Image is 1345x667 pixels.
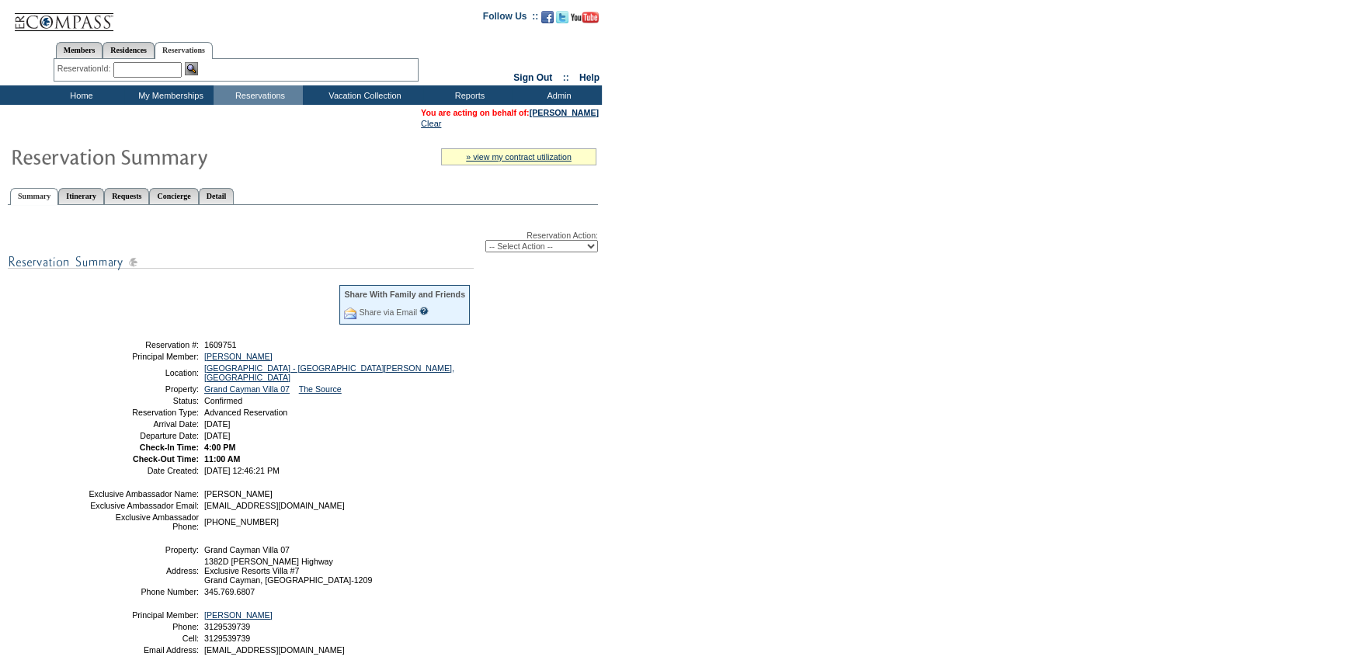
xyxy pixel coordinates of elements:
[204,363,454,382] a: [GEOGRAPHIC_DATA] - [GEOGRAPHIC_DATA][PERSON_NAME], [GEOGRAPHIC_DATA]
[204,557,372,585] span: 1382D [PERSON_NAME] Highway Exclusive Resorts Villa #7 Grand Cayman, [GEOGRAPHIC_DATA]-1209
[299,384,342,394] a: The Source
[10,141,321,172] img: Reservaton Summary
[88,587,199,596] td: Phone Number:
[421,108,599,117] span: You are acting on behalf of:
[149,188,198,204] a: Concierge
[199,188,235,204] a: Detail
[571,16,599,25] a: Subscribe to our YouTube Channel
[88,645,199,655] td: Email Address:
[541,11,554,23] img: Become our fan on Facebook
[423,85,513,105] td: Reports
[204,384,290,394] a: Grand Cayman Villa 07
[140,443,199,452] strong: Check-In Time:
[88,363,199,382] td: Location:
[57,62,114,75] div: ReservationId:
[556,11,568,23] img: Follow us on Twitter
[124,85,214,105] td: My Memberships
[204,634,250,643] span: 3129539739
[513,72,552,83] a: Sign Out
[556,16,568,25] a: Follow us on Twitter
[155,42,213,59] a: Reservations
[204,587,255,596] span: 345.769.6807
[8,231,598,252] div: Reservation Action:
[88,489,199,499] td: Exclusive Ambassador Name:
[204,454,240,464] span: 11:00 AM
[88,610,199,620] td: Principal Member:
[204,645,345,655] span: [EMAIL_ADDRESS][DOMAIN_NAME]
[185,62,198,75] img: Reservation Search
[563,72,569,83] span: ::
[204,466,280,475] span: [DATE] 12:46:21 PM
[58,188,104,204] a: Itinerary
[204,610,273,620] a: [PERSON_NAME]
[344,290,465,299] div: Share With Family and Friends
[530,108,599,117] a: [PERSON_NAME]
[88,501,199,510] td: Exclusive Ambassador Email:
[88,466,199,475] td: Date Created:
[103,42,155,58] a: Residences
[541,16,554,25] a: Become our fan on Facebook
[88,352,199,361] td: Principal Member:
[88,431,199,440] td: Departure Date:
[88,408,199,417] td: Reservation Type:
[421,119,441,128] a: Clear
[88,557,199,585] td: Address:
[204,622,250,631] span: 3129539739
[204,340,237,349] span: 1609751
[204,489,273,499] span: [PERSON_NAME]
[483,9,538,28] td: Follow Us ::
[10,188,58,205] a: Summary
[88,384,199,394] td: Property:
[88,419,199,429] td: Arrival Date:
[204,419,231,429] span: [DATE]
[571,12,599,23] img: Subscribe to our YouTube Channel
[204,443,235,452] span: 4:00 PM
[204,517,279,526] span: [PHONE_NUMBER]
[88,512,199,531] td: Exclusive Ambassador Phone:
[204,431,231,440] span: [DATE]
[88,634,199,643] td: Cell:
[104,188,149,204] a: Requests
[204,396,242,405] span: Confirmed
[35,85,124,105] td: Home
[419,307,429,315] input: What is this?
[214,85,303,105] td: Reservations
[513,85,602,105] td: Admin
[204,352,273,361] a: [PERSON_NAME]
[579,72,600,83] a: Help
[88,622,199,631] td: Phone:
[303,85,423,105] td: Vacation Collection
[204,501,345,510] span: [EMAIL_ADDRESS][DOMAIN_NAME]
[466,152,572,162] a: » view my contract utilization
[133,454,199,464] strong: Check-Out Time:
[204,545,290,554] span: Grand Cayman Villa 07
[8,252,474,272] img: subTtlResSummary.gif
[88,340,199,349] td: Reservation #:
[88,545,199,554] td: Property:
[88,396,199,405] td: Status:
[359,307,417,317] a: Share via Email
[204,408,287,417] span: Advanced Reservation
[56,42,103,58] a: Members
